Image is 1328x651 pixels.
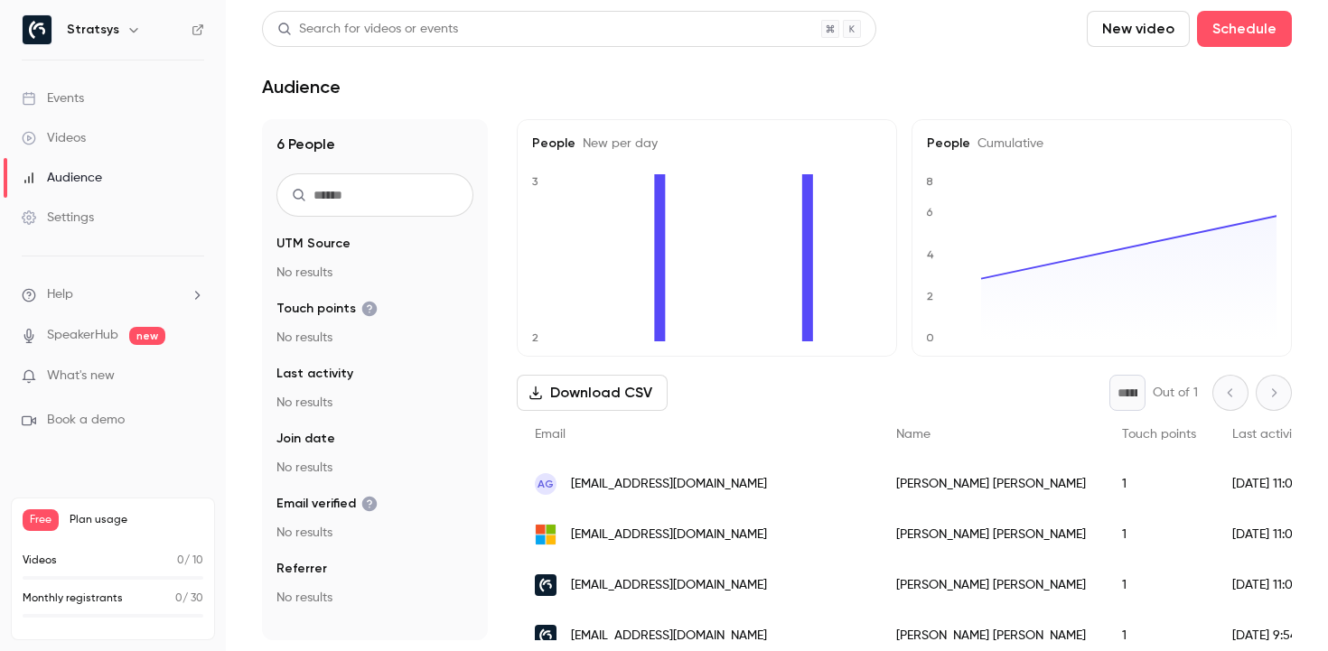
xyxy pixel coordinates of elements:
button: Download CSV [517,375,668,411]
span: AG [538,476,554,492]
div: [PERSON_NAME] [PERSON_NAME] [878,459,1104,509]
li: help-dropdown-opener [22,285,204,304]
span: Cumulative [970,137,1043,150]
span: [EMAIL_ADDRESS][DOMAIN_NAME] [571,475,767,494]
div: Events [22,89,84,107]
span: What's new [47,367,115,386]
div: [PERSON_NAME] [PERSON_NAME] [878,509,1104,560]
div: Settings [22,209,94,227]
div: 1 [1104,459,1214,509]
p: No results [276,394,473,412]
text: 4 [927,248,934,261]
p: No results [276,589,473,607]
span: UTM Source [276,235,351,253]
div: 1 [1104,560,1214,610]
span: 0 [177,555,184,566]
p: No results [276,329,473,347]
div: [PERSON_NAME] [PERSON_NAME] [878,560,1104,610]
span: Book a demo [47,411,125,430]
span: Email [535,428,566,441]
span: Name [896,428,931,441]
span: [EMAIL_ADDRESS][DOMAIN_NAME] [571,525,767,544]
span: Email verified [276,495,378,513]
text: 6 [926,206,933,219]
p: / 10 [177,553,203,569]
div: Audience [22,169,102,187]
span: [EMAIL_ADDRESS][DOMAIN_NAME] [571,576,767,595]
span: Touch points [1122,428,1196,441]
p: Out of 1 [1153,384,1198,402]
img: Stratsys [23,15,51,44]
div: Videos [22,129,86,147]
span: New per day [575,137,658,150]
text: 2 [927,290,933,302]
text: 8 [926,175,933,188]
p: Videos [23,553,57,569]
text: 2 [532,331,538,344]
p: Monthly registrants [23,591,123,607]
span: [EMAIL_ADDRESS][DOMAIN_NAME] [571,627,767,646]
h1: Audience [262,76,341,98]
h1: 6 People [276,134,473,155]
span: Join date [276,430,335,448]
span: Last activity [276,365,353,383]
span: Help [47,285,73,304]
p: No results [276,264,473,282]
text: 3 [532,175,538,188]
button: Schedule [1197,11,1292,47]
span: 0 [175,593,182,604]
img: stratsys.se [535,574,556,596]
h5: People [927,135,1277,153]
h5: People [532,135,882,153]
span: Referrer [276,560,327,578]
div: Search for videos or events [277,20,458,39]
h6: Stratsys [67,21,119,39]
span: Free [23,509,59,531]
span: Touch points [276,300,378,318]
span: Plan usage [70,513,203,527]
div: 1 [1104,509,1214,560]
p: No results [276,524,473,542]
p: No results [276,459,473,477]
button: New video [1087,11,1190,47]
p: / 30 [175,591,203,607]
img: live.se [535,524,556,545]
text: 0 [926,331,934,344]
iframe: Noticeable Trigger [182,368,204,385]
span: Last activity [1232,428,1303,441]
span: new [129,327,165,345]
a: SpeakerHub [47,326,118,345]
img: stratsys.se [535,625,556,646]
